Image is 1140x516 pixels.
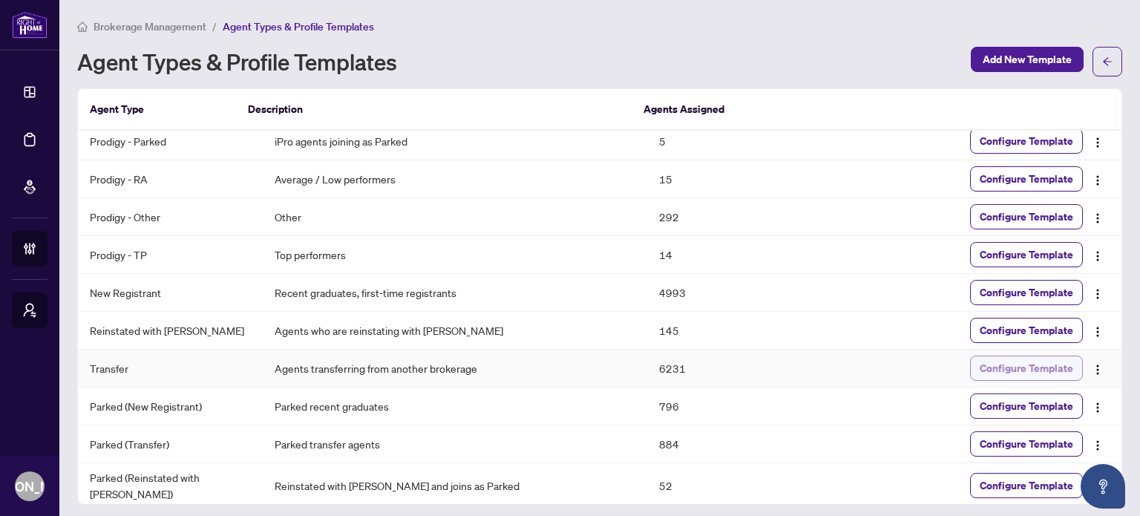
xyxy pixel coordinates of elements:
[263,463,647,509] td: Reinstated with [PERSON_NAME] and joins as Parked
[980,205,1073,229] span: Configure Template
[970,128,1083,154] button: Configure Template
[263,198,647,236] td: Other
[970,280,1083,305] button: Configure Template
[1086,205,1110,229] button: Logo
[78,463,263,509] td: Parked (Reinstated with [PERSON_NAME])
[1086,356,1110,380] button: Logo
[12,11,47,39] img: logo
[1086,243,1110,267] button: Logo
[970,431,1083,457] button: Configure Template
[1086,394,1110,418] button: Logo
[647,198,839,236] td: 292
[970,473,1083,498] button: Configure Template
[77,22,88,32] span: home
[647,160,839,198] td: 15
[970,242,1083,267] button: Configure Template
[980,356,1073,380] span: Configure Template
[263,123,647,160] td: iPro agents joining as Parked
[78,160,263,198] td: Prodigy - RA
[223,20,374,33] span: Agent Types & Profile Templates
[212,18,217,35] li: /
[78,236,263,274] td: Prodigy - TP
[1092,288,1104,300] img: Logo
[970,204,1083,229] button: Configure Template
[983,48,1072,71] span: Add New Template
[1081,464,1125,509] button: Open asap
[263,388,647,425] td: Parked recent graduates
[1092,364,1104,376] img: Logo
[1092,250,1104,262] img: Logo
[263,160,647,198] td: Average / Low performers
[647,312,839,350] td: 145
[78,123,263,160] td: Prodigy - Parked
[1092,326,1104,338] img: Logo
[980,129,1073,153] span: Configure Template
[78,425,263,463] td: Parked (Transfer)
[980,243,1073,267] span: Configure Template
[263,350,647,388] td: Agents transferring from another brokerage
[647,388,839,425] td: 796
[647,236,839,274] td: 14
[77,50,397,74] h1: Agent Types & Profile Templates
[1092,402,1104,414] img: Logo
[1092,212,1104,224] img: Logo
[263,425,647,463] td: Parked transfer agents
[980,394,1073,418] span: Configure Template
[78,388,263,425] td: Parked (New Registrant)
[980,281,1073,304] span: Configure Template
[971,47,1084,72] button: Add New Template
[647,425,839,463] td: 884
[1102,56,1113,67] span: arrow-left
[980,474,1073,497] span: Configure Template
[647,274,839,312] td: 4993
[970,318,1083,343] button: Configure Template
[263,236,647,274] td: Top performers
[22,303,37,318] span: user-switch
[78,89,236,131] th: Agent Type
[980,167,1073,191] span: Configure Template
[980,432,1073,456] span: Configure Template
[647,463,839,509] td: 52
[1086,281,1110,304] button: Logo
[1086,167,1110,191] button: Logo
[970,356,1083,381] button: Configure Template
[78,350,263,388] td: Transfer
[236,89,632,131] th: Description
[1092,137,1104,148] img: Logo
[263,274,647,312] td: Recent graduates, first-time registrants
[647,350,839,388] td: 6231
[632,89,830,131] th: Agents Assigned
[94,20,206,33] span: Brokerage Management
[970,393,1083,419] button: Configure Template
[78,312,263,350] td: Reinstated with [PERSON_NAME]
[980,319,1073,342] span: Configure Template
[647,123,839,160] td: 5
[1086,319,1110,342] button: Logo
[970,166,1083,192] button: Configure Template
[1092,174,1104,186] img: Logo
[1086,129,1110,153] button: Logo
[263,312,647,350] td: Agents who are reinstating with [PERSON_NAME]
[1092,440,1104,451] img: Logo
[1086,432,1110,456] button: Logo
[78,198,263,236] td: Prodigy - Other
[78,274,263,312] td: New Registrant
